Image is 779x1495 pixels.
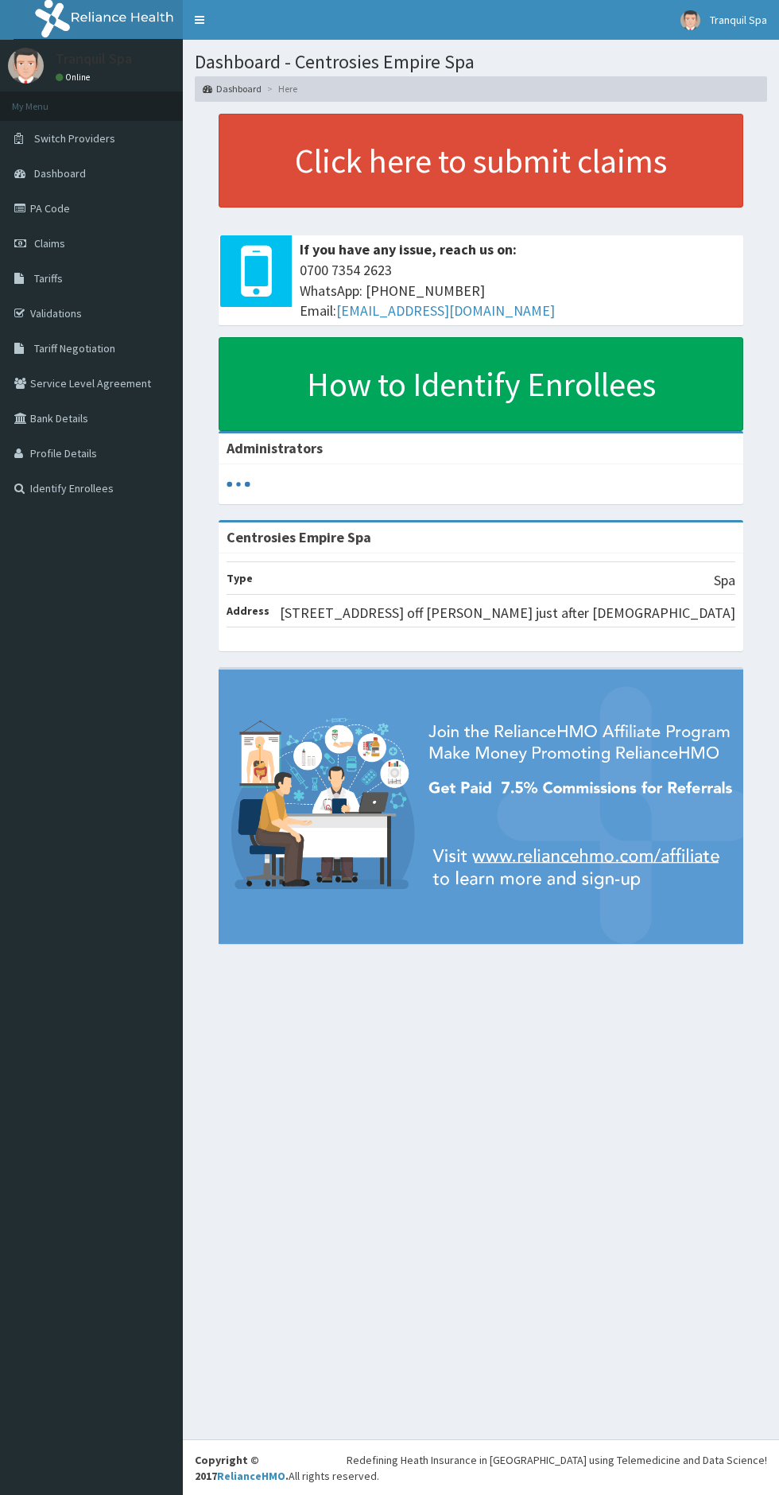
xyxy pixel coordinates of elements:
p: Tranquil Spa [56,52,132,66]
a: How to Identify Enrollees [219,337,743,431]
span: Claims [34,236,65,250]
span: Switch Providers [34,131,115,146]
a: Online [56,72,94,83]
b: If you have any issue, reach us on: [300,240,517,258]
strong: Copyright © 2017 . [195,1453,289,1483]
span: Dashboard [34,166,86,181]
span: Tariffs [34,271,63,285]
span: Tranquil Spa [710,13,767,27]
span: 0700 7354 2623 WhatsApp: [PHONE_NUMBER] Email: [300,260,735,321]
svg: audio-loading [227,472,250,496]
b: Type [227,571,253,585]
b: Administrators [227,439,323,457]
b: Address [227,604,269,618]
p: Spa [714,570,735,591]
a: Dashboard [203,82,262,95]
a: Click here to submit claims [219,114,743,208]
li: Here [263,82,297,95]
div: Redefining Heath Insurance in [GEOGRAPHIC_DATA] using Telemedicine and Data Science! [347,1452,767,1468]
a: [EMAIL_ADDRESS][DOMAIN_NAME] [336,301,555,320]
p: [STREET_ADDRESS] off [PERSON_NAME] just after [DEMOGRAPHIC_DATA] [280,603,735,623]
a: RelianceHMO [217,1469,285,1483]
img: User Image [680,10,700,30]
strong: Centrosies Empire Spa [227,528,371,546]
h1: Dashboard - Centrosies Empire Spa [195,52,767,72]
img: provider-team-banner.png [219,670,743,944]
span: Tariff Negotiation [34,341,115,355]
img: User Image [8,48,44,83]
